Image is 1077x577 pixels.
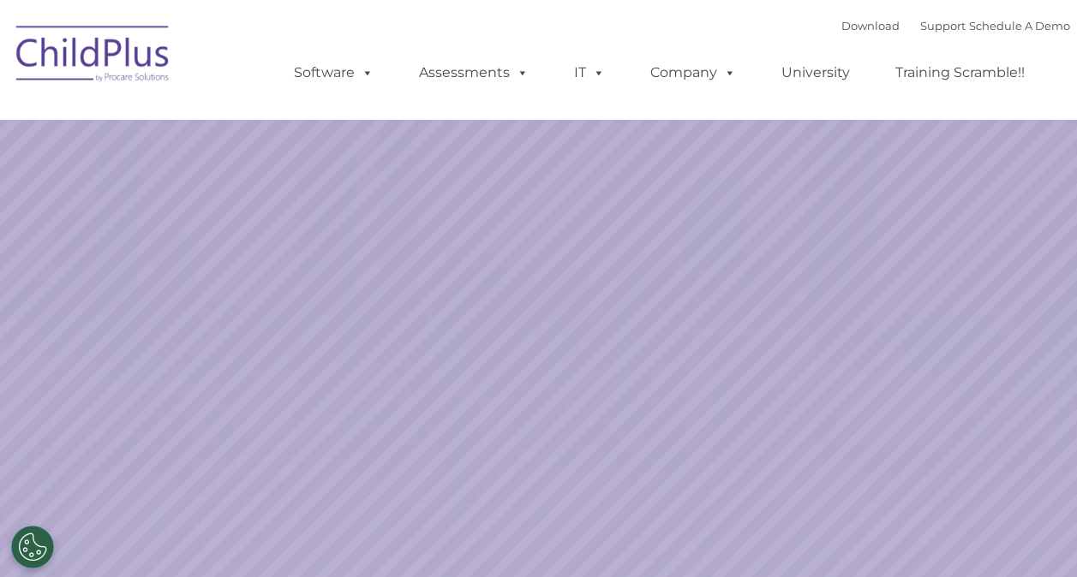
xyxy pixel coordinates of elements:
[11,526,54,568] button: Cookies Settings
[841,19,1070,33] font: |
[841,19,900,33] a: Download
[969,19,1070,33] a: Schedule A Demo
[557,56,622,90] a: IT
[920,19,966,33] a: Support
[732,321,909,369] a: Learn More
[402,56,546,90] a: Assessments
[8,14,179,99] img: ChildPlus by Procare Solutions
[878,56,1042,90] a: Training Scramble!!
[764,56,867,90] a: University
[277,56,391,90] a: Software
[633,56,753,90] a: Company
